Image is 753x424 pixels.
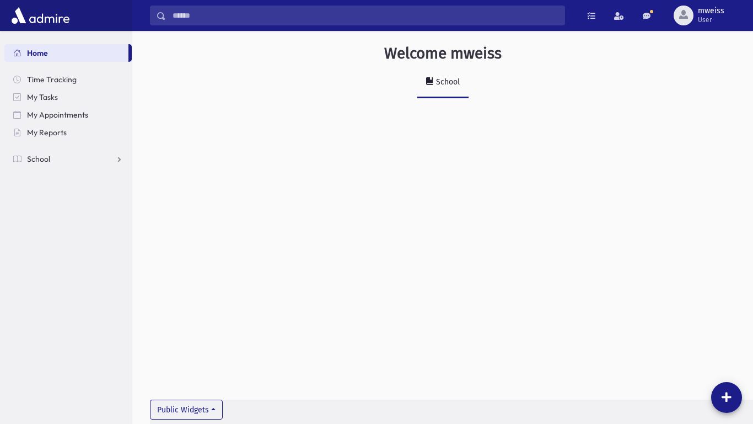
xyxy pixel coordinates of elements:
div: School [434,77,460,87]
span: My Tasks [27,92,58,102]
h3: Welcome mweiss [384,44,502,63]
span: User [698,15,724,24]
span: mweiss [698,7,724,15]
a: My Appointments [4,106,132,124]
a: Time Tracking [4,71,132,88]
span: My Appointments [27,110,88,120]
input: Search [166,6,564,25]
a: Home [4,44,128,62]
span: Home [27,48,48,58]
a: My Reports [4,124,132,141]
a: School [417,67,469,98]
span: School [27,154,50,164]
span: Time Tracking [27,75,77,84]
a: School [4,150,132,168]
img: AdmirePro [9,4,72,26]
a: My Tasks [4,88,132,106]
span: My Reports [27,128,67,137]
button: Public Widgets [150,400,223,420]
